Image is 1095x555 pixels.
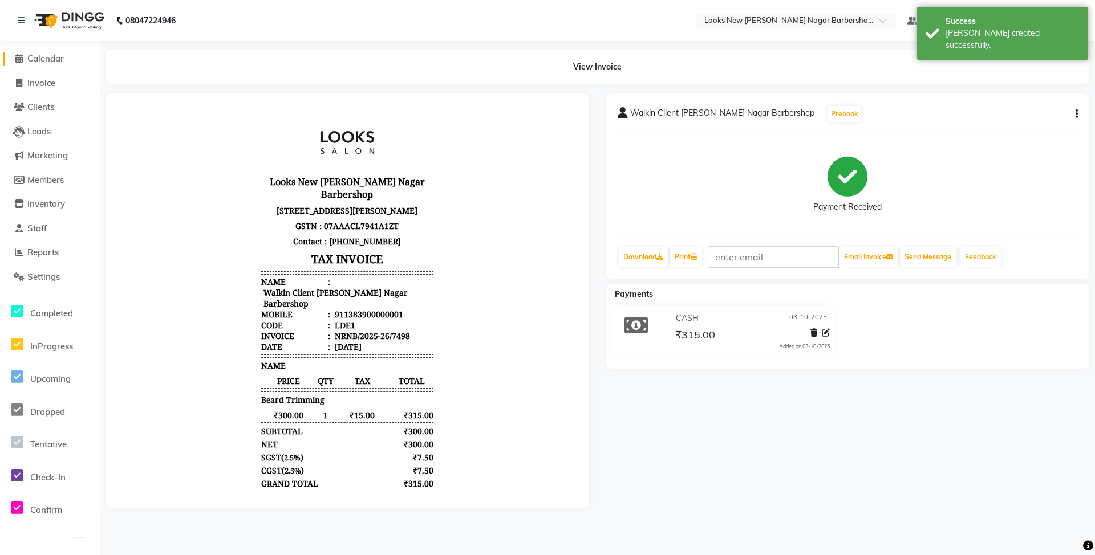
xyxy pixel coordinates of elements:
[218,305,273,316] span: ₹15.00
[272,321,317,332] div: ₹300.00
[3,149,97,162] a: Marketing
[272,360,317,371] div: ₹7.50
[144,360,187,371] div: ( )
[211,204,213,215] span: :
[144,347,164,358] span: SGST
[900,247,956,267] button: Send Message
[144,113,317,129] p: GSTN : 07AAACL7941A1ZT
[630,107,814,123] span: Walkin Client [PERSON_NAME] Nagar Barbershop
[144,321,186,332] div: SUBTOTAL
[670,247,702,267] a: Print
[272,347,317,358] div: ₹7.50
[144,386,181,397] div: Payments
[30,472,66,483] span: Check-In
[828,106,861,122] button: Prebook
[27,53,64,64] span: Calendar
[144,236,213,247] div: Date
[144,255,169,266] span: NAME
[813,201,882,213] div: Payment Received
[30,373,71,384] span: Upcoming
[676,312,699,324] span: CASH
[30,406,65,417] span: Dropped
[106,50,1089,84] div: View Invoice
[27,271,60,282] span: Settings
[200,271,218,281] span: QTY
[167,348,184,358] span: 2.5%
[144,289,208,300] span: Beard Trimming
[216,226,293,236] div: NRNB/2025-26/7498
[3,537,34,546] span: Bookings
[144,334,161,345] div: NET
[3,222,97,235] a: Staff
[779,342,830,350] div: Added on 03-10-2025
[144,172,213,182] div: Name
[30,341,73,352] span: InProgress
[3,198,97,211] a: Inventory
[216,204,286,215] div: 911383900000001
[839,247,898,267] button: Email Invoice
[144,182,317,204] div: Walkin Client [PERSON_NAME] Nagar Barbershop
[675,328,715,344] span: ₹315.00
[211,172,213,182] span: :
[27,77,55,88] span: Invoice
[960,247,1001,267] a: Feedback
[708,246,839,268] input: enter email
[144,271,200,281] span: PRICE
[27,126,51,137] span: Leads
[789,312,827,324] span: 03-10-2025
[3,101,97,114] a: Clients
[144,68,317,98] h3: Looks New [PERSON_NAME] Nagar Barbershop
[273,271,317,281] span: TOTAL
[29,5,107,36] img: logo
[27,150,68,161] span: Marketing
[3,125,97,138] a: Leads
[30,308,73,319] span: Completed
[144,347,186,358] div: ( )
[218,271,273,281] span: TAX
[125,5,176,36] b: 08047224946
[200,305,218,316] span: 1
[144,98,317,113] p: [STREET_ADDRESS][PERSON_NAME]
[144,144,317,164] h3: TAX INVOICE
[27,101,54,112] span: Clients
[211,236,213,247] span: :
[3,174,97,187] a: Members
[144,305,200,316] span: ₹300.00
[144,215,213,226] div: Code
[216,236,245,247] div: [DATE]
[615,289,653,299] span: Payments
[30,504,62,515] span: Confirm
[946,27,1080,51] div: Bill created successfully.
[272,373,317,384] div: ₹315.00
[144,360,165,371] span: CGST
[144,204,213,215] div: Mobile
[144,373,201,384] div: GRAND TOTAL
[946,15,1080,27] div: Success
[30,439,67,450] span: Tentative
[27,247,59,258] span: Reports
[3,246,97,259] a: Reports
[27,198,65,209] span: Inventory
[27,223,47,234] span: Staff
[168,361,184,371] span: 2.5%
[144,226,213,236] div: Invoice
[3,271,97,284] a: Settings
[144,129,317,144] p: Contact : [PHONE_NUMBER]
[188,9,273,66] img: file_1753341574203.jpg
[3,77,97,90] a: Invoice
[272,334,317,345] div: ₹300.00
[3,52,97,66] a: Calendar
[27,174,64,185] span: Members
[211,215,213,226] span: :
[216,215,238,226] div: LDE1
[211,226,213,236] span: :
[273,305,317,316] span: ₹315.00
[619,247,668,267] a: Download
